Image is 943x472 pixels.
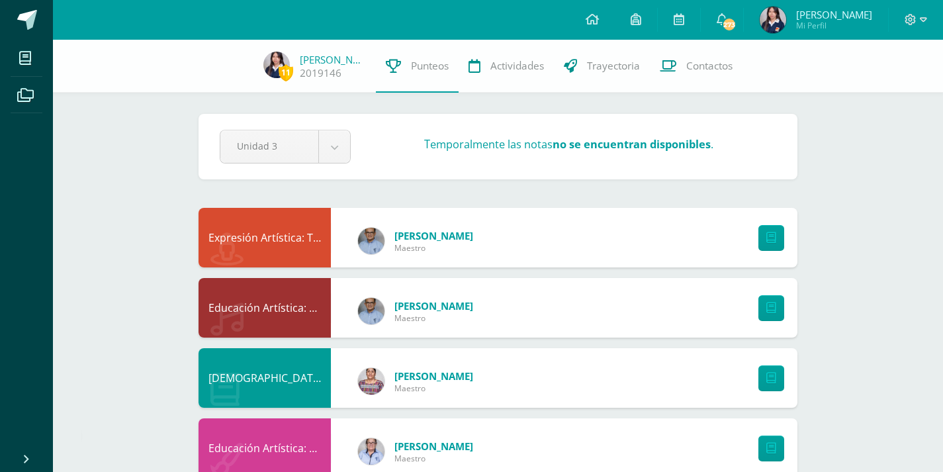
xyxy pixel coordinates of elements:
[237,130,302,162] span: Unidad 3
[199,348,331,408] div: Evangelización
[394,369,473,383] span: [PERSON_NAME]
[587,59,640,73] span: Trayectoria
[376,40,459,93] a: Punteos
[220,130,350,163] a: Unidad 3
[394,299,473,312] span: [PERSON_NAME]
[553,137,711,152] strong: no se encuentran disponibles
[199,278,331,338] div: Educación Artística: Educación Musical
[279,64,293,81] span: 11
[650,40,742,93] a: Contactos
[394,312,473,324] span: Maestro
[394,229,473,242] span: [PERSON_NAME]
[796,8,872,21] span: [PERSON_NAME]
[358,368,384,395] img: 7f600a662924718df360360cce82d692.png
[300,53,366,66] a: [PERSON_NAME]
[490,59,544,73] span: Actividades
[199,208,331,267] div: Expresión Artística: Teatro
[358,298,384,324] img: c0a26e2fe6bfcdf9029544cd5cc8fd3b.png
[394,440,473,453] span: [PERSON_NAME]
[459,40,554,93] a: Actividades
[263,52,290,78] img: 9500abc2b0f0c91a1a961b4eaa636b58.png
[760,7,786,33] img: 9500abc2b0f0c91a1a961b4eaa636b58.png
[796,20,872,31] span: Mi Perfil
[411,59,449,73] span: Punteos
[394,453,473,464] span: Maestro
[424,137,713,152] h3: Temporalmente las notas .
[686,59,733,73] span: Contactos
[554,40,650,93] a: Trayectoria
[358,438,384,465] img: a19da184a6dd3418ee17da1f5f2698ae.png
[300,66,341,80] a: 2019146
[358,228,384,254] img: c0a26e2fe6bfcdf9029544cd5cc8fd3b.png
[394,242,473,254] span: Maestro
[394,383,473,394] span: Maestro
[722,17,737,32] span: 273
